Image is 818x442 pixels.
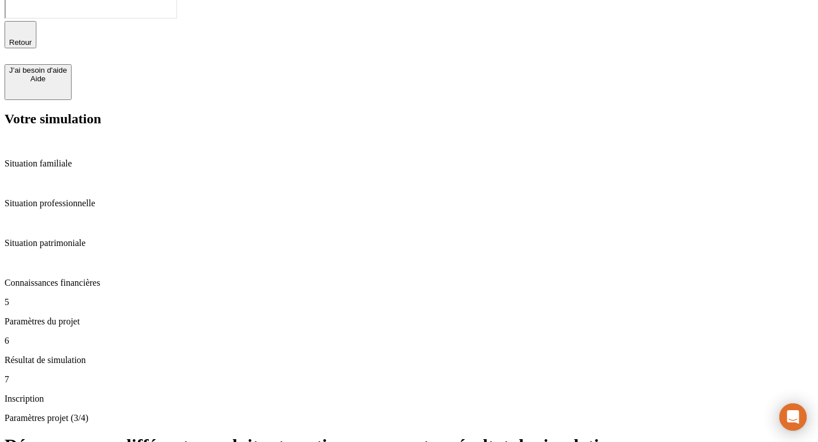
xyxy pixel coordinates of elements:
[5,413,813,423] p: Paramètres projet (3/4)
[5,278,813,288] p: Connaissances financières
[9,66,67,74] div: J’ai besoin d'aide
[5,21,36,48] button: Retour
[5,394,813,404] p: Inscription
[9,38,32,47] span: Retour
[779,403,807,431] div: Ouvrir le Messenger Intercom
[5,374,813,385] p: 7
[5,336,813,346] p: 6
[5,355,813,365] p: Résultat de simulation
[5,238,813,248] p: Situation patrimoniale
[5,159,813,169] p: Situation familiale
[9,74,67,83] div: Aide
[5,198,813,209] p: Situation professionnelle
[5,64,72,100] button: J’ai besoin d'aideAide
[5,111,813,127] h2: Votre simulation
[5,316,813,327] p: Paramètres du projet
[5,297,813,307] p: 5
